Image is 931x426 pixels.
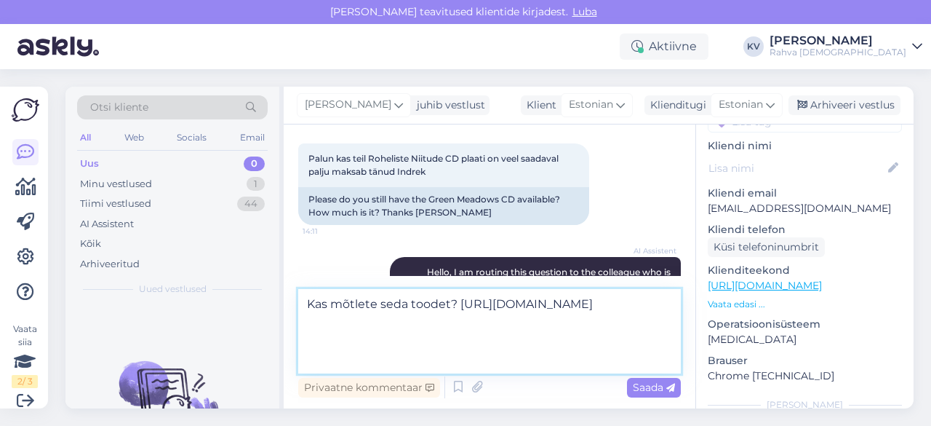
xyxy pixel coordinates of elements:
div: Minu vestlused [80,177,152,192]
span: Estonian [569,97,613,113]
div: Email [237,128,268,147]
div: Klient [521,98,556,113]
p: Brauser [708,353,902,368]
div: Vaata siia [12,323,38,388]
div: Kõik [80,237,101,251]
p: Kliendi email [708,186,902,201]
div: Klienditugi [644,98,706,113]
div: Please do you still have the Green Meadows CD available? How much is it? Thanks [PERSON_NAME] [298,187,589,225]
p: Kliendi nimi [708,138,902,154]
span: Otsi kliente [90,100,148,115]
span: 14:11 [303,226,357,237]
p: Operatsioonisüsteem [708,317,902,332]
span: Palun kas teil Roheliste Niitude CD plaati on veel saadaval palju maksab tänud Indrek [308,153,561,177]
span: [PERSON_NAME] [305,97,391,113]
a: [URL][DOMAIN_NAME] [708,279,822,292]
img: Askly Logo [12,98,39,122]
span: Estonian [719,97,763,113]
div: Privaatne kommentaar [298,378,440,398]
div: [PERSON_NAME] [770,35,906,47]
p: Chrome [TECHNICAL_ID] [708,368,902,384]
div: 44 [237,197,265,211]
p: Vaata edasi ... [708,298,902,311]
div: Uus [80,157,99,171]
div: 1 [247,177,265,192]
div: Küsi telefoninumbrit [708,237,825,257]
div: 2 / 3 [12,375,38,388]
input: Lisa nimi [708,160,885,176]
div: Web [121,128,147,147]
div: Rahva [DEMOGRAPHIC_DATA] [770,47,906,58]
p: [MEDICAL_DATA] [708,332,902,347]
div: Arhiveeri vestlus [788,95,900,115]
p: Klienditeekond [708,263,902,278]
span: Saada [633,381,675,394]
span: Uued vestlused [139,283,207,296]
div: Socials [174,128,209,147]
p: Kliendi telefon [708,222,902,237]
div: AI Assistent [80,217,134,232]
a: [PERSON_NAME]Rahva [DEMOGRAPHIC_DATA] [770,35,922,58]
div: KV [743,36,764,57]
div: Tiimi vestlused [80,197,151,211]
div: [PERSON_NAME] [708,398,902,411]
div: juhib vestlust [411,98,485,113]
div: 0 [244,157,265,171]
span: AI Assistent [622,245,676,256]
div: All [77,128,94,147]
textarea: Kas mõtlete seda toodet? [URL][DOMAIN_NAME] [298,289,681,374]
div: Aktiivne [620,33,708,60]
span: Luba [568,5,602,18]
div: Arhiveeritud [80,257,140,272]
p: [EMAIL_ADDRESS][DOMAIN_NAME] [708,201,902,216]
span: Hello, I am routing this question to the colleague who is responsible for this topic. The reply m... [412,267,673,304]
